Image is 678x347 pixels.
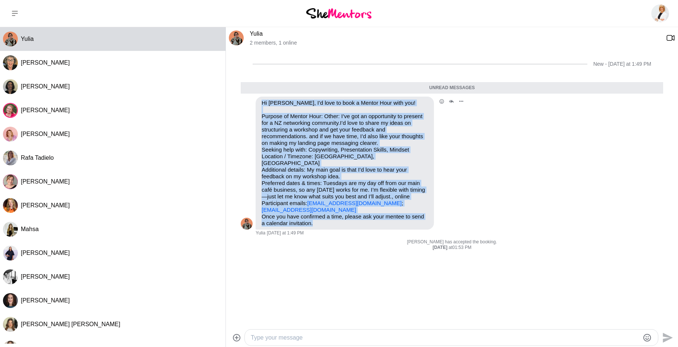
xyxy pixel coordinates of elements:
[3,198,18,213] div: Miranda Bozic
[21,321,120,327] span: [PERSON_NAME] [PERSON_NAME]
[3,198,18,213] img: M
[229,30,244,45] img: Y
[229,30,244,45] div: Yulia
[3,222,18,237] div: Mahsa
[3,127,18,142] img: V
[21,297,70,304] span: [PERSON_NAME]
[21,83,70,90] span: [PERSON_NAME]
[3,269,18,284] div: Sarah Cassells
[447,97,456,106] button: Open Thread
[3,317,18,332] div: Amberlie Jane
[3,103,18,118] div: Rebecca Frazer
[3,174,18,189] img: R
[241,245,663,251] div: at 01:53 PM
[21,131,70,137] span: [PERSON_NAME]
[262,213,428,227] p: Once you have confirmed a time, please ask your mentee to send a calendar invitation.
[3,246,18,260] img: D
[262,207,356,213] a: [EMAIL_ADDRESS][DOMAIN_NAME]
[3,246,18,260] div: Darby Lyndon
[251,333,639,342] textarea: Type your message
[3,32,18,46] img: Y
[437,97,447,106] button: Open Reaction Selector
[3,174,18,189] div: Ruth Slade
[250,40,660,46] p: 2 members , 1 online
[306,8,372,18] img: She Mentors Logo
[593,61,651,67] div: New - [DATE] at 1:49 PM
[3,150,18,165] img: R
[262,100,428,106] p: Hi [PERSON_NAME], I'd love to book a Mentor Hour with you!
[241,239,663,245] p: [PERSON_NAME] has accepted the booking.
[3,103,18,118] img: R
[256,230,265,236] span: Yulia
[3,222,18,237] img: M
[3,55,18,70] div: Jane
[262,113,428,213] p: Purpose of Mentor Hour: Other: I’ve got an opportunity to present for a NZ networking community.I...
[3,127,18,142] div: Vari McGaan
[3,55,18,70] img: J
[3,293,18,308] div: Julia Ridout
[658,329,675,346] button: Send
[432,245,448,250] strong: [DATE]
[3,317,18,332] img: A
[3,32,18,46] div: Yulia
[21,36,34,42] span: Yulia
[3,79,18,94] div: Laila Punj
[307,200,402,206] a: [EMAIL_ADDRESS][DOMAIN_NAME]
[651,4,669,22] img: Kat Millar
[3,293,18,308] img: J
[21,178,70,185] span: [PERSON_NAME]
[21,273,70,280] span: [PERSON_NAME]
[3,79,18,94] img: L
[241,218,253,230] div: Yulia
[21,59,70,66] span: [PERSON_NAME]
[241,218,253,230] img: Y
[21,155,54,161] span: Rafa Tadielo
[21,250,70,256] span: [PERSON_NAME]
[21,226,39,232] span: Mahsa
[3,269,18,284] img: S
[21,107,70,113] span: [PERSON_NAME]
[456,97,466,106] button: Open Message Actions Menu
[3,150,18,165] div: Rafa Tadielo
[250,30,263,37] a: Yulia
[267,230,304,236] time: 2025-09-03T03:49:59.713Z
[643,333,652,342] button: Emoji picker
[241,82,663,94] div: Unread messages
[21,202,70,208] span: [PERSON_NAME]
